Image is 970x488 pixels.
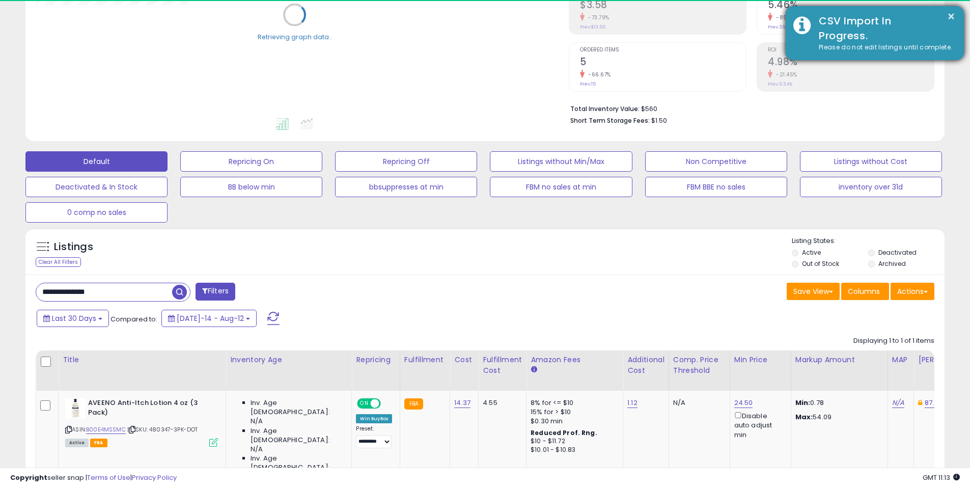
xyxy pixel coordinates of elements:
[10,473,177,483] div: seller snap | |
[531,408,615,417] div: 15% for > $10
[795,412,813,422] strong: Max:
[892,398,904,408] a: N/A
[65,398,86,419] img: 41Asy-KsrQL._SL40_.jpg
[36,257,81,267] div: Clear All Filters
[132,473,177,482] a: Privacy Policy
[63,355,221,365] div: Title
[251,445,263,454] span: N/A
[795,413,880,422] p: 54.09
[180,151,322,172] button: Repricing On
[848,286,880,296] span: Columns
[734,398,753,408] a: 24.50
[251,398,344,417] span: Inv. Age [DEMOGRAPHIC_DATA]:
[580,56,746,70] h2: 5
[580,81,596,87] small: Prev: 15
[127,425,198,433] span: | SKU: 480347-3PK-DOT
[580,47,746,53] span: Ordered Items
[627,398,638,408] a: 1.12
[88,398,212,420] b: AVEENO Anti-Itch Lotion 4 oz (3 Pack)
[454,355,474,365] div: Cost
[787,283,840,300] button: Save View
[795,398,811,408] strong: Min:
[10,473,47,482] strong: Copyright
[37,310,109,327] button: Last 30 Days
[356,414,392,423] div: Win BuyBox
[379,399,396,408] span: OFF
[335,177,477,197] button: bbsuppresses at min
[531,398,615,408] div: 8% for <= $10
[768,47,934,53] span: ROI
[734,355,787,365] div: Min Price
[251,426,344,445] span: Inv. Age [DEMOGRAPHIC_DATA]:
[795,398,880,408] p: 0.78
[811,14,956,43] div: CSV Import In Progress.
[356,425,392,448] div: Preset:
[90,439,107,447] span: FBA
[772,71,797,78] small: -21.45%
[531,437,615,446] div: $10 - $11.72
[580,24,605,30] small: Prev: $13.66
[483,355,522,376] div: Fulfillment Cost
[531,446,615,454] div: $10.01 - $10.83
[800,151,942,172] button: Listings without Cost
[673,355,726,376] div: Comp. Price Threshold
[892,355,909,365] div: MAP
[65,398,218,446] div: ASIN:
[335,151,477,172] button: Repricing Off
[490,177,632,197] button: FBM no sales at min
[87,473,130,482] a: Terms of Use
[25,202,168,223] button: 0 comp no sales
[768,81,792,87] small: Prev: 6.34%
[356,355,396,365] div: Repricing
[795,355,883,365] div: Markup Amount
[251,454,344,472] span: Inv. Age [DEMOGRAPHIC_DATA]:
[947,10,955,23] button: ×
[768,56,934,70] h2: 4.98%
[800,177,942,197] button: inventory over 31d
[483,398,518,408] div: 4.55
[673,398,722,408] div: N/A
[645,177,787,197] button: FBM BBE no sales
[570,116,650,125] b: Short Term Storage Fees:
[180,177,322,197] button: BB below min
[570,102,927,114] li: $560
[585,14,609,21] small: -73.79%
[25,151,168,172] button: Default
[841,283,889,300] button: Columns
[52,313,96,323] span: Last 30 Days
[196,283,235,301] button: Filters
[531,365,537,374] small: Amazon Fees.
[110,314,157,324] span: Compared to:
[54,240,93,254] h5: Listings
[651,116,667,125] span: $1.50
[645,151,787,172] button: Non Competitive
[768,24,795,30] small: Prev: 36.60%
[878,248,917,257] label: Deactivated
[923,473,960,482] span: 2025-09-12 11:13 GMT
[811,43,956,52] div: Please do not edit listings until complete.
[891,283,934,300] button: Actions
[258,32,332,41] div: Retrieving graph data..
[177,313,244,323] span: [DATE]-14 - Aug-12
[570,104,640,113] b: Total Inventory Value:
[772,14,800,21] small: -85.08%
[65,439,89,447] span: All listings currently available for purchase on Amazon
[878,259,906,268] label: Archived
[251,417,263,426] span: N/A
[802,259,839,268] label: Out of Stock
[802,248,821,257] label: Active
[925,398,940,408] a: 87.21
[585,71,611,78] small: -66.67%
[531,417,615,426] div: $0.30 min
[454,398,470,408] a: 14.37
[25,177,168,197] button: Deactivated & In Stock
[531,355,619,365] div: Amazon Fees
[358,399,371,408] span: ON
[627,355,664,376] div: Additional Cost
[404,398,423,410] small: FBA
[853,336,934,346] div: Displaying 1 to 1 of 1 items
[490,151,632,172] button: Listings without Min/Max
[734,410,783,440] div: Disable auto adjust min
[230,355,347,365] div: Inventory Age
[161,310,257,327] button: [DATE]-14 - Aug-12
